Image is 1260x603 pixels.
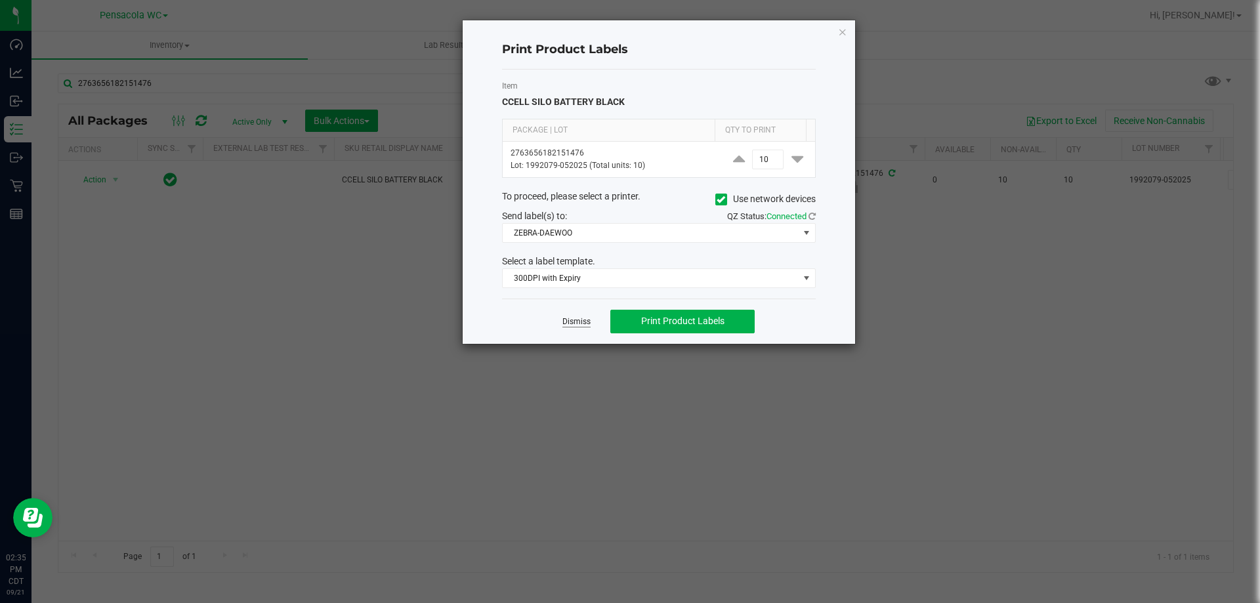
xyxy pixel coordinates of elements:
[502,41,816,58] h4: Print Product Labels
[715,119,806,142] th: Qty to Print
[503,269,799,287] span: 300DPI with Expiry
[502,96,625,107] span: CCELL SILO BATTERY BLACK
[492,255,826,268] div: Select a label template.
[511,147,713,159] p: 2763656182151476
[511,159,713,172] p: Lot: 1992079-052025 (Total units: 10)
[610,310,755,333] button: Print Product Labels
[503,224,799,242] span: ZEBRA-DAEWOO
[503,119,715,142] th: Package | Lot
[715,192,816,206] label: Use network devices
[502,80,816,92] label: Item
[766,211,807,221] span: Connected
[562,316,591,327] a: Dismiss
[13,498,52,537] iframe: Resource center
[641,316,724,326] span: Print Product Labels
[492,190,826,209] div: To proceed, please select a printer.
[502,211,567,221] span: Send label(s) to:
[727,211,816,221] span: QZ Status:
